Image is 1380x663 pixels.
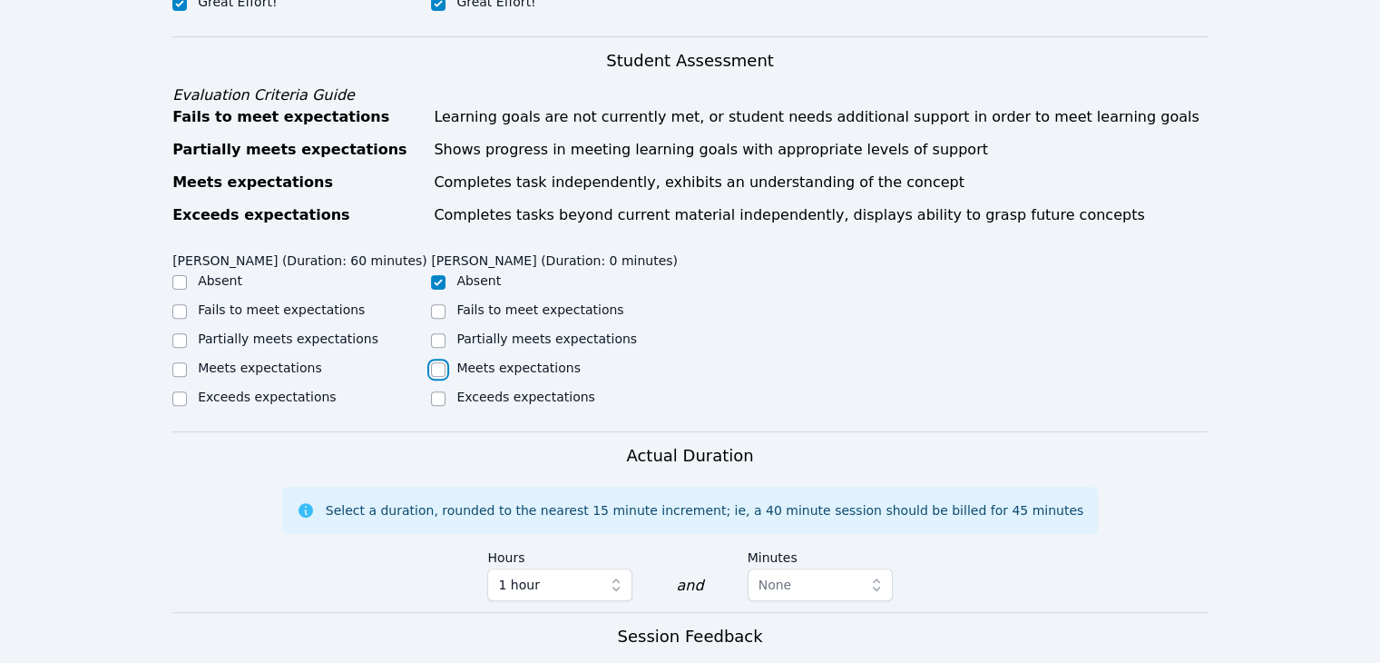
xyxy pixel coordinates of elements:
div: Learning goals are not currently met, or student needs additional support in order to meet learni... [434,106,1208,128]
button: None [748,569,893,601]
label: Absent [198,273,242,288]
label: Exceeds expectations [456,390,594,404]
div: Completes tasks beyond current material independently, displays ability to grasp future concepts [434,204,1208,226]
div: Meets expectations [172,172,423,193]
span: 1 hour [498,574,539,596]
label: Partially meets expectations [198,331,378,346]
label: Meets expectations [198,361,322,375]
button: 1 hour [487,569,632,601]
div: Exceeds expectations [172,204,423,226]
label: Meets expectations [456,361,581,375]
label: Fails to meet expectations [456,302,623,317]
div: Completes task independently, exhibits an understanding of the concept [434,172,1208,193]
div: Select a duration, rounded to the nearest 15 minute increment; ie, a 40 minute session should be ... [326,501,1083,520]
div: Evaluation Criteria Guide [172,84,1208,106]
legend: [PERSON_NAME] (Duration: 0 minutes) [431,244,678,272]
h3: Student Assessment [172,48,1208,74]
label: Absent [456,273,501,288]
span: None [759,578,792,592]
div: and [676,575,703,597]
legend: [PERSON_NAME] (Duration: 60 minutes) [172,244,427,272]
label: Minutes [748,541,893,569]
div: Fails to meet expectations [172,106,423,128]
h3: Session Feedback [617,624,762,649]
h3: Actual Duration [626,443,753,469]
label: Exceeds expectations [198,390,336,404]
label: Partially meets expectations [456,331,637,346]
label: Hours [487,541,632,569]
div: Shows progress in meeting learning goals with appropriate levels of support [434,139,1208,161]
div: Partially meets expectations [172,139,423,161]
label: Fails to meet expectations [198,302,365,317]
